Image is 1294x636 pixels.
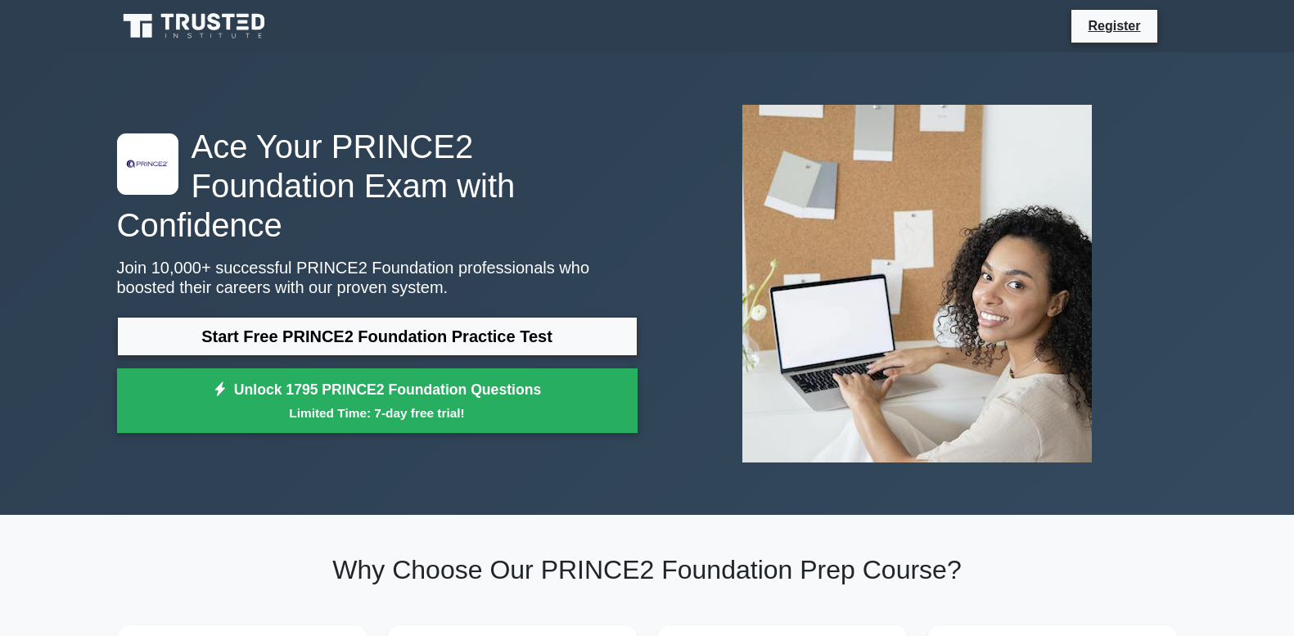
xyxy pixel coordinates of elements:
[117,368,638,434] a: Unlock 1795 PRINCE2 Foundation QuestionsLimited Time: 7-day free trial!
[117,554,1178,585] h2: Why Choose Our PRINCE2 Foundation Prep Course?
[1078,16,1150,36] a: Register
[138,404,617,422] small: Limited Time: 7-day free trial!
[117,317,638,356] a: Start Free PRINCE2 Foundation Practice Test
[117,127,638,245] h1: Ace Your PRINCE2 Foundation Exam with Confidence
[117,258,638,297] p: Join 10,000+ successful PRINCE2 Foundation professionals who boosted their careers with our prove...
